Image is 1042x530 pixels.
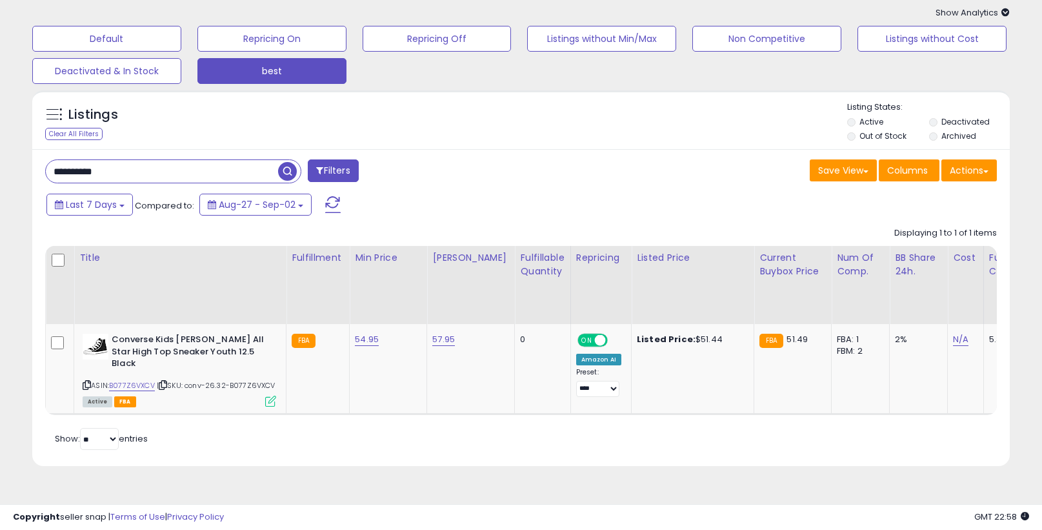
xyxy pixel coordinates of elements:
span: 2025-09-12 22:58 GMT [974,511,1029,523]
h5: Listings [68,106,118,124]
a: 54.95 [355,333,379,346]
div: Amazon AI [576,354,621,365]
button: Filters [308,159,358,182]
div: Min Price [355,251,421,265]
a: N/A [953,333,968,346]
div: $51.44 [637,334,744,345]
div: Fulfillment Cost [989,251,1039,278]
b: Converse Kids [PERSON_NAME] All Star High Top Sneaker Youth 12.5 Black [112,334,268,373]
button: Non Competitive [692,26,841,52]
span: Show Analytics [936,6,1010,19]
div: Fulfillable Quantity [520,251,565,278]
b: Listed Price: [637,333,696,345]
label: Active [859,116,883,127]
span: Last 7 Days [66,198,117,211]
label: Archived [941,130,976,141]
span: FBA [114,396,136,407]
div: Listed Price [637,251,748,265]
div: Clear All Filters [45,128,103,140]
div: [PERSON_NAME] [432,251,509,265]
div: Fulfillment [292,251,344,265]
div: Cost [953,251,978,265]
a: 57.95 [432,333,455,346]
div: Title [79,251,281,265]
button: Listings without Min/Max [527,26,676,52]
button: Actions [941,159,997,181]
div: FBM: 2 [837,345,879,357]
button: Listings without Cost [857,26,1007,52]
span: Columns [887,164,928,177]
span: ON [579,335,595,346]
span: Aug-27 - Sep-02 [219,198,296,211]
button: Default [32,26,181,52]
div: seller snap | | [13,511,224,524]
small: FBA [759,334,783,348]
span: Compared to: [135,199,194,212]
button: Save View [810,159,877,181]
span: OFF [605,335,626,346]
a: Privacy Policy [167,511,224,523]
button: Repricing On [197,26,346,52]
div: Preset: [576,368,621,397]
div: BB Share 24h. [895,251,942,278]
a: Terms of Use [110,511,165,523]
span: Show: entries [55,433,148,445]
div: 0 [520,334,560,345]
small: FBA [292,334,316,348]
button: Aug-27 - Sep-02 [199,194,312,216]
div: 5.37 [989,334,1034,345]
button: Repricing Off [363,26,512,52]
label: Deactivated [941,116,990,127]
button: Last 7 Days [46,194,133,216]
button: best [197,58,346,84]
span: | SKU: conv-26.32-B077Z6VXCV [157,380,276,391]
div: ASIN: [83,334,276,405]
span: 51.49 [787,333,808,345]
button: Deactivated & In Stock [32,58,181,84]
div: Num of Comp. [837,251,884,278]
div: Displaying 1 to 1 of 1 items [894,227,997,240]
div: Current Buybox Price [759,251,826,278]
div: 2% [895,334,937,345]
div: Repricing [576,251,626,265]
a: B077Z6VXCV [109,380,155,391]
span: All listings currently available for purchase on Amazon [83,396,112,407]
strong: Copyright [13,511,60,523]
button: Columns [879,159,939,181]
div: FBA: 1 [837,334,879,345]
p: Listing States: [847,101,1010,114]
label: Out of Stock [859,130,907,141]
img: 41St3QESzmL._SL40_.jpg [83,334,108,360]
